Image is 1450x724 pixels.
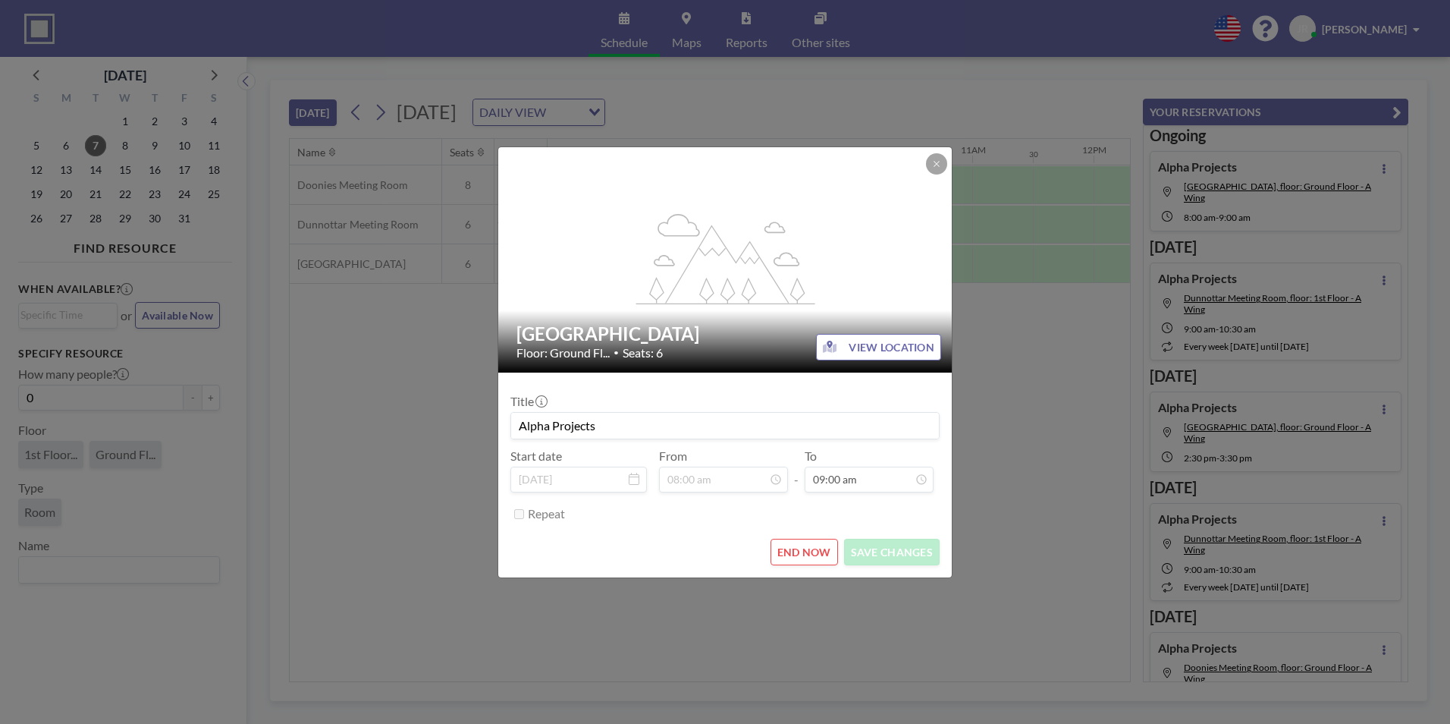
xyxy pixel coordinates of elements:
span: Floor: Ground Fl... [516,345,610,360]
span: - [794,454,799,487]
g: flex-grow: 1.2; [636,212,815,304]
span: • [614,347,619,358]
button: END NOW [771,539,838,565]
label: Start date [510,449,562,464]
input: (No title) [511,413,939,439]
span: Seats: 6 [623,345,663,360]
label: Title [510,394,546,409]
h2: [GEOGRAPHIC_DATA] [516,323,935,345]
label: From [659,449,687,464]
label: To [805,449,817,464]
button: VIEW LOCATION [816,334,941,360]
button: SAVE CHANGES [844,539,940,565]
label: Repeat [528,506,565,521]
